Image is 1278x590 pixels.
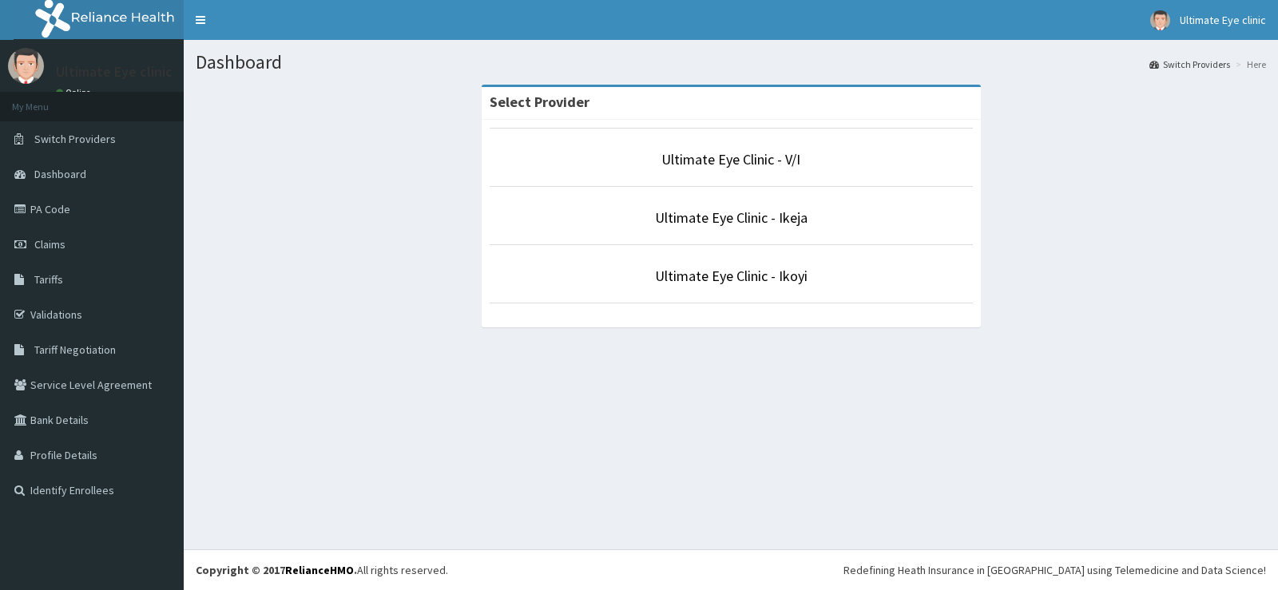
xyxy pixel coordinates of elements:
[34,167,86,181] span: Dashboard
[56,65,173,79] p: Ultimate Eye clinic
[34,343,116,357] span: Tariff Negotiation
[34,272,63,287] span: Tariffs
[196,52,1266,73] h1: Dashboard
[1232,57,1266,71] li: Here
[184,549,1278,590] footer: All rights reserved.
[34,132,116,146] span: Switch Providers
[490,93,589,111] strong: Select Provider
[843,562,1266,578] div: Redefining Heath Insurance in [GEOGRAPHIC_DATA] using Telemedicine and Data Science!
[56,87,94,98] a: Online
[1180,13,1266,27] span: Ultimate Eye clinic
[8,48,44,84] img: User Image
[34,237,65,251] span: Claims
[1149,57,1230,71] a: Switch Providers
[661,150,800,168] a: Ultimate Eye Clinic - V/I
[196,563,357,577] strong: Copyright © 2017 .
[1150,10,1170,30] img: User Image
[285,563,354,577] a: RelianceHMO
[655,267,808,285] a: Ultimate Eye Clinic - Ikoyi
[655,208,808,227] a: Ultimate Eye Clinic - Ikeja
